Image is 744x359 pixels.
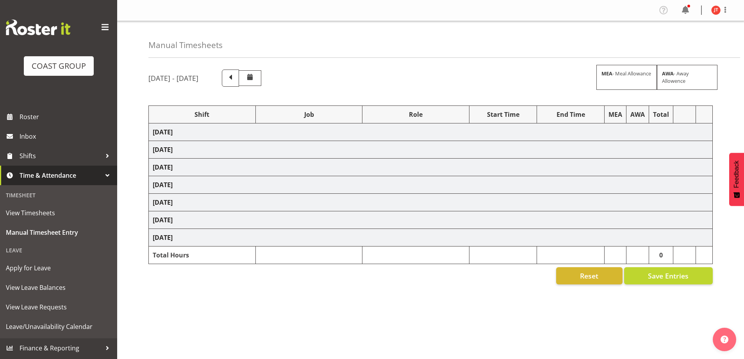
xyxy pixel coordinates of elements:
a: View Leave Requests [2,297,115,317]
td: [DATE] [149,211,713,229]
img: Rosterit website logo [6,20,70,35]
div: Leave [2,242,115,258]
a: View Timesheets [2,203,115,223]
div: - Meal Allowance [596,65,657,90]
span: Apply for Leave [6,262,111,274]
span: Reset [580,271,598,281]
strong: AWA [662,70,674,77]
div: Total [653,110,669,119]
td: [DATE] [149,229,713,246]
a: Leave/Unavailability Calendar [2,317,115,336]
span: Save Entries [648,271,689,281]
div: Job [260,110,359,119]
div: - Away Allowence [657,65,717,90]
div: AWA [630,110,645,119]
img: help-xxl-2.png [721,336,728,343]
div: COAST GROUP [32,60,86,72]
td: 0 [649,246,673,264]
span: Leave/Unavailability Calendar [6,321,111,332]
span: View Timesheets [6,207,111,219]
td: [DATE] [149,123,713,141]
strong: MEA [601,70,612,77]
h4: Manual Timesheets [148,41,223,50]
button: Save Entries [624,267,713,284]
td: [DATE] [149,176,713,194]
span: Roster [20,111,113,123]
div: Role [366,110,465,119]
span: Finance & Reporting [20,342,102,354]
span: View Leave Balances [6,282,111,293]
div: Shift [153,110,252,119]
span: Shifts [20,150,102,162]
a: Manual Timesheet Entry [2,223,115,242]
img: justin-te-moananui9951.jpg [711,5,721,15]
button: Feedback - Show survey [729,153,744,206]
div: Start Time [473,110,533,119]
span: Inbox [20,130,113,142]
span: Feedback [733,161,740,188]
a: View Leave Balances [2,278,115,297]
a: Apply for Leave [2,258,115,278]
div: MEA [608,110,622,119]
span: Manual Timesheet Entry [6,227,111,238]
td: [DATE] [149,194,713,211]
h5: [DATE] - [DATE] [148,74,198,82]
td: Total Hours [149,246,256,264]
span: Time & Attendance [20,170,102,181]
td: [DATE] [149,141,713,159]
div: End Time [541,110,600,119]
td: [DATE] [149,159,713,176]
button: Reset [556,267,623,284]
span: View Leave Requests [6,301,111,313]
div: Timesheet [2,187,115,203]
